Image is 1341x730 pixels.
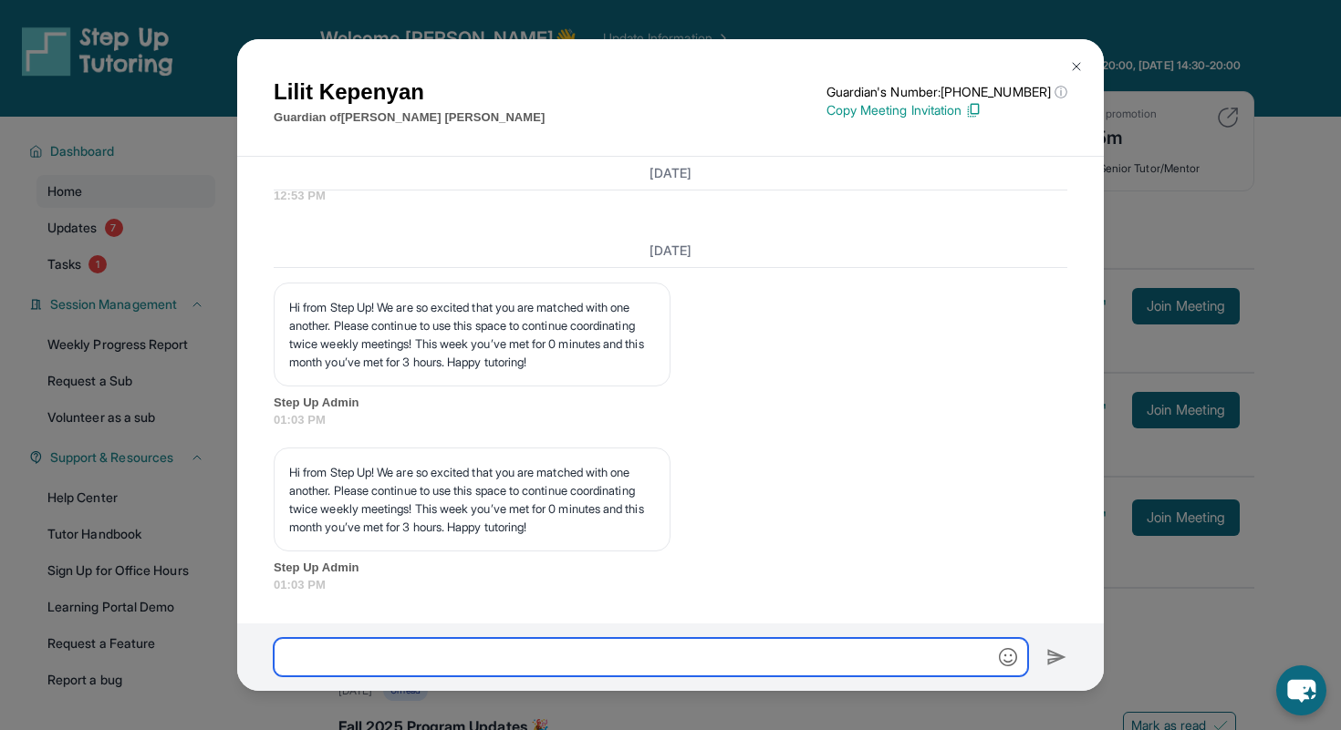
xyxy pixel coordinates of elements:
h3: [DATE] [274,164,1067,182]
span: 01:03 PM [274,411,1067,429]
p: Guardian's Number: [PHONE_NUMBER] [826,83,1067,101]
h3: [DATE] [274,242,1067,260]
span: ⓘ [1055,83,1067,101]
span: 12:53 PM [274,187,1067,205]
p: Copy Meeting Invitation [826,101,1067,119]
img: Emoji [999,648,1017,666]
button: chat-button [1276,665,1326,715]
img: Copy Icon [965,102,982,118]
p: Hi from Step Up! We are so excited that you are matched with one another. Please continue to use ... [289,463,655,536]
h1: Lilit Kepenyan [274,76,545,108]
img: Close Icon [1069,59,1084,74]
span: 01:03 PM [274,576,1067,594]
span: Step Up Admin [274,394,1067,412]
img: Send icon [1046,646,1067,668]
span: Step Up Admin [274,559,1067,577]
p: Guardian of [PERSON_NAME] [PERSON_NAME] [274,108,545,127]
p: Hi from Step Up! We are so excited that you are matched with one another. Please continue to use ... [289,298,655,371]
